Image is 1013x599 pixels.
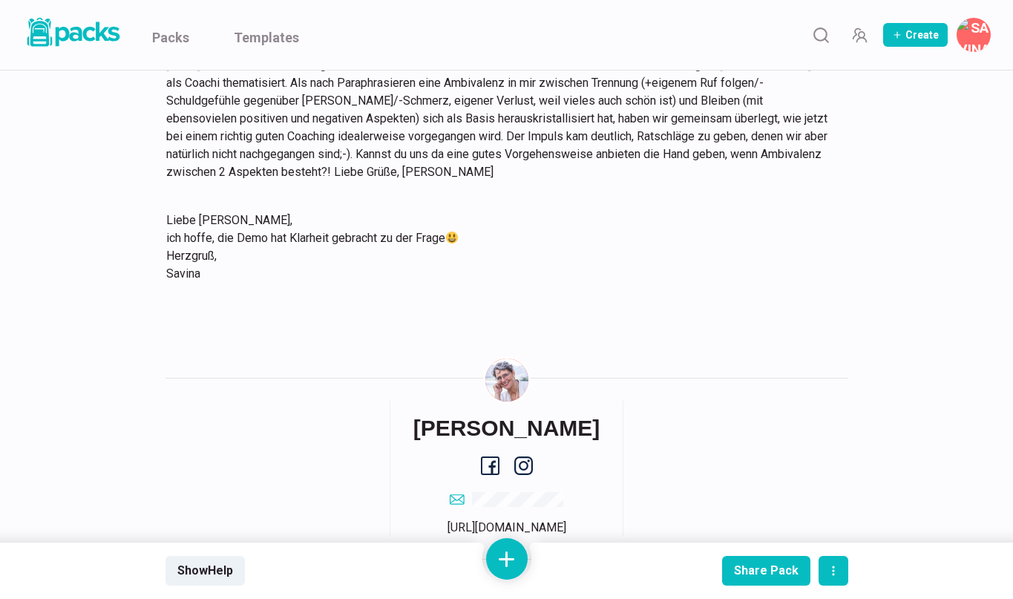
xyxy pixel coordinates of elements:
[819,556,848,586] button: actions
[485,359,528,402] img: Savina Tilmann
[806,20,836,50] button: Search
[22,15,122,50] img: Packs logo
[845,20,874,50] button: Manage Team Invites
[448,520,566,534] a: [URL][DOMAIN_NAME]
[22,15,122,55] a: Packs logo
[446,232,458,243] img: 😃
[450,490,563,508] a: email
[734,563,799,577] div: Share Pack
[722,556,810,586] button: Share Pack
[166,212,830,283] p: Liebe [PERSON_NAME], ich hoffe, die Demo hat Klarheit gebracht zu der Frage Herzgruß, Savina
[957,18,991,52] button: Savina Tilmann
[883,23,948,47] button: Create Pack
[481,456,499,475] a: facebook
[514,456,533,475] a: instagram
[413,415,600,442] h6: [PERSON_NAME]
[166,39,830,181] p: [PERSON_NAME], [DATE] haben wir miteinander geübt und ich habe das Thema am Ende meines Videos, m...
[165,556,245,586] button: ShowHelp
